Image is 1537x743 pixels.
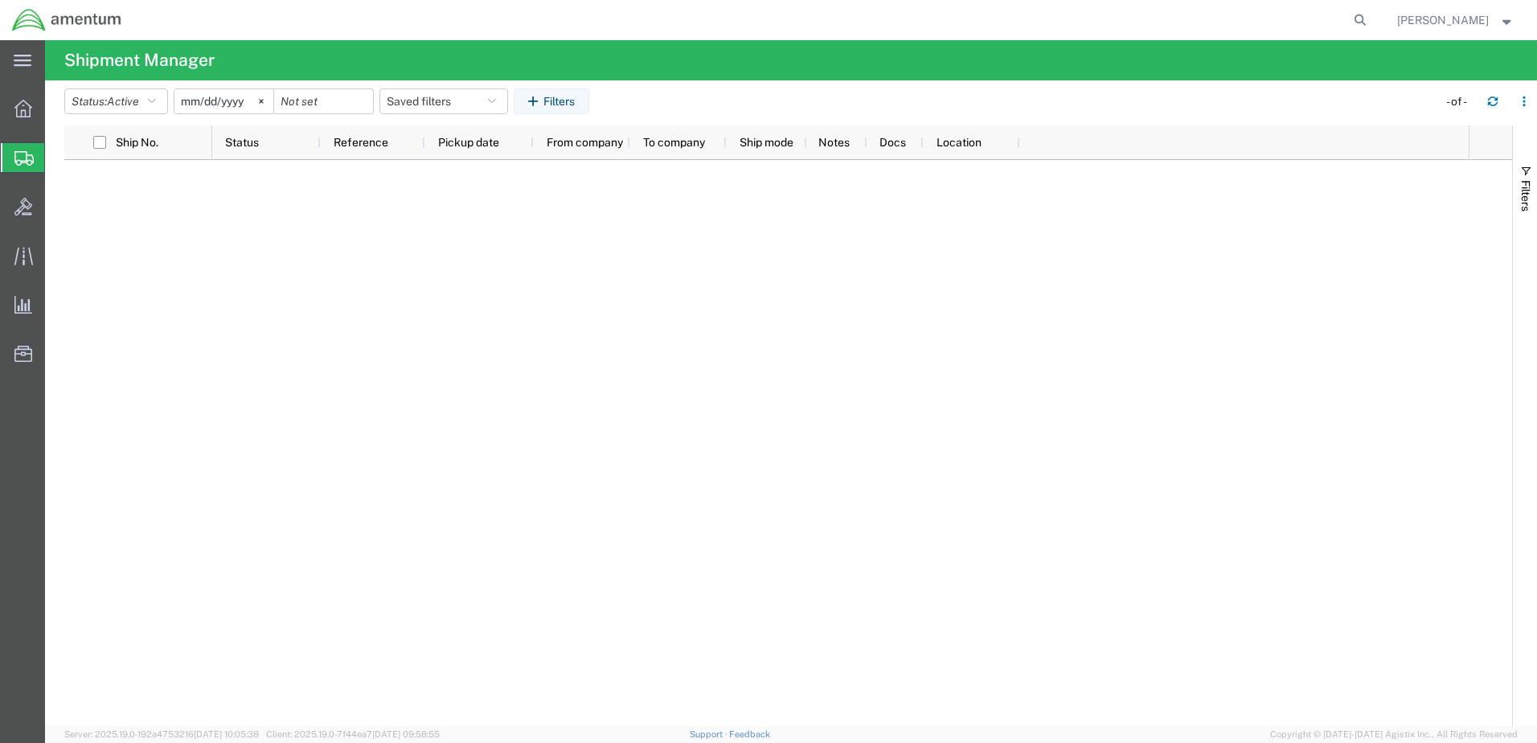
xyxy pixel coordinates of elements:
[372,729,440,739] span: [DATE] 09:58:55
[818,136,850,149] span: Notes
[1446,93,1474,110] div: - of -
[643,136,705,149] span: To company
[547,136,623,149] span: From company
[879,136,906,149] span: Docs
[334,136,388,149] span: Reference
[690,729,730,739] a: Support
[116,136,158,149] span: Ship No.
[64,88,168,114] button: Status:Active
[1397,11,1489,29] span: Kevin Schaperclaus
[1519,180,1532,211] span: Filters
[514,88,589,114] button: Filters
[438,136,499,149] span: Pickup date
[937,136,982,149] span: Location
[740,136,793,149] span: Ship mode
[729,729,770,739] a: Feedback
[274,89,373,113] input: Not set
[266,729,440,739] span: Client: 2025.19.0-7f44ea7
[174,89,273,113] input: Not set
[11,8,122,32] img: logo
[64,40,215,80] h4: Shipment Manager
[1270,728,1518,741] span: Copyright © [DATE]-[DATE] Agistix Inc., All Rights Reserved
[225,136,259,149] span: Status
[194,729,259,739] span: [DATE] 10:05:38
[379,88,508,114] button: Saved filters
[64,729,259,739] span: Server: 2025.19.0-192a4753216
[107,95,139,108] span: Active
[1396,10,1515,30] button: [PERSON_NAME]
